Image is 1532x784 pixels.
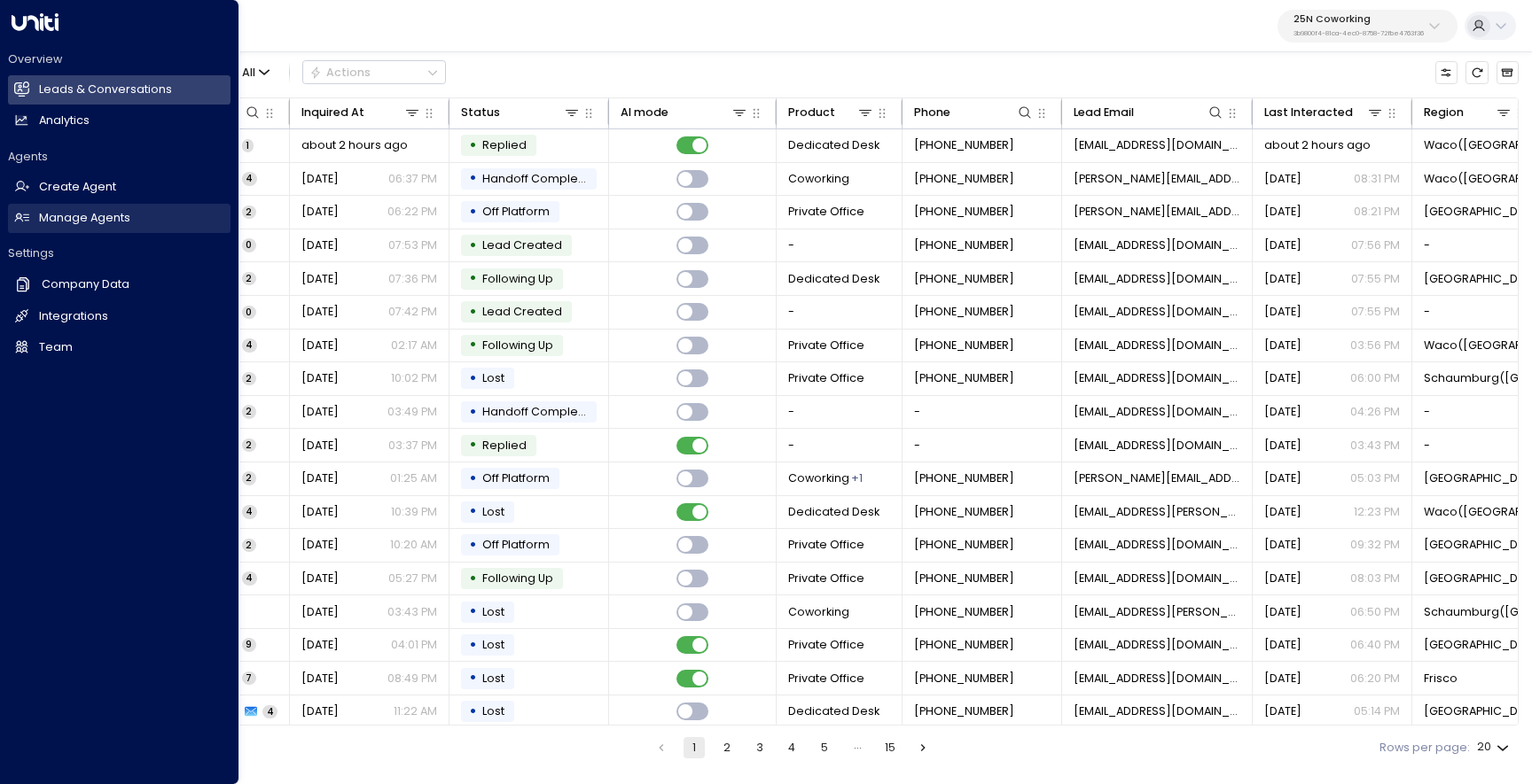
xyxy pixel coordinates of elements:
[469,331,477,359] div: •
[788,671,864,687] span: Private Office
[1074,304,1241,320] span: jacobtzwiezen@outlook.com
[1424,504,1529,520] span: Waco(TX)
[301,204,339,220] span: Aug 21, 2025
[684,737,705,758] button: page 1
[788,637,864,653] span: Private Office
[388,171,437,187] p: 06:37 PM
[1350,338,1400,353] p: 03:56 PM
[8,302,231,331] a: Integrations
[1264,671,1301,687] span: Jul 09, 2025
[1350,537,1400,553] p: 09:32 PM
[388,438,437,454] p: 03:37 PM
[390,537,437,553] p: 10:20 AM
[469,232,477,260] div: •
[39,308,108,325] h2: Integrations
[469,265,477,292] div: •
[788,204,864,220] span: Private Office
[391,504,437,520] p: 10:39 PM
[302,60,446,84] button: Actions
[814,737,835,758] button: Go to page 5
[903,396,1062,429] td: -
[1435,61,1458,83] button: Customize
[1424,571,1529,586] span: Frisco(TX)
[1354,171,1400,187] p: 08:31 PM
[1264,204,1301,220] span: Aug 22, 2025
[1351,271,1400,287] p: 07:55 PM
[301,237,339,253] span: Aug 21, 2025
[482,271,553,286] span: Following Up
[1074,671,1241,687] span: rayan.habbab@gmail.com
[39,210,130,227] h2: Manage Agents
[1264,271,1301,287] span: Aug 22, 2025
[914,338,1014,353] span: +19856342342
[8,106,231,136] a: Analytics
[262,705,277,718] span: 4
[1264,637,1301,653] span: Aug 19, 2025
[1354,703,1400,719] p: 05:14 PM
[469,431,477,459] div: •
[788,370,864,386] span: Private Office
[301,370,339,386] span: Jul 23, 2025
[1424,370,1529,386] span: Schaumburg(IL)
[1497,61,1519,83] button: Archived Leads
[469,165,477,192] div: •
[1350,571,1400,586] p: 08:03 PM
[777,429,903,462] td: -
[8,173,231,202] a: Create Agent
[242,405,256,418] span: 2
[387,604,437,620] p: 03:43 PM
[716,737,738,758] button: Go to page 2
[388,304,437,320] p: 07:42 PM
[1350,470,1400,486] p: 05:03 PM
[788,171,849,187] span: Coworking
[302,60,446,84] div: Button group with a nested menu
[388,237,437,253] p: 07:53 PM
[1264,304,1301,320] span: Aug 22, 2025
[1294,14,1424,25] p: 25N Coworking
[469,498,477,525] div: •
[1424,637,1529,653] span: Frisco(TX)
[1294,30,1424,37] p: 3b9800f4-81ca-4ec0-8758-72fbe4763f36
[1264,438,1301,454] span: Aug 21, 2025
[387,404,437,420] p: 03:49 PM
[461,103,500,122] div: Status
[242,505,257,518] span: 4
[242,338,257,352] span: 4
[482,504,504,519] span: Lost
[469,632,477,659] div: •
[39,179,116,196] h2: Create Agent
[242,671,256,685] span: 7
[301,304,339,320] span: Aug 21, 2025
[788,504,879,520] span: Dedicated Desk
[8,245,231,261] h2: Settings
[1074,370,1241,386] span: kev.ignacio95@gmail.com
[1074,404,1241,420] span: hello@getuniti.com
[461,103,582,122] div: Status
[1350,637,1400,653] p: 06:40 PM
[469,399,477,426] div: •
[301,271,339,287] span: Aug 21, 2025
[469,198,477,226] div: •
[301,604,339,620] span: Jul 21, 2025
[242,206,256,219] span: 2
[469,664,477,692] div: •
[482,404,598,419] span: Handoff Completed
[788,604,849,620] span: Coworking
[242,372,256,385] span: 2
[242,306,256,319] span: 0
[394,703,437,719] p: 11:22 AM
[1351,304,1400,320] p: 07:55 PM
[469,132,477,159] div: •
[1424,271,1529,287] span: Geneva(IL)
[1354,504,1400,520] p: 12:23 PM
[914,571,1014,586] span: +15757067308
[242,66,255,79] span: All
[1074,703,1241,719] span: prateekdhall@gmail.com
[39,113,90,129] h2: Analytics
[1074,103,1134,122] div: Lead Email
[788,537,864,553] span: Private Office
[391,637,437,653] p: 04:01 PM
[301,470,339,486] span: Aug 20, 2025
[482,438,527,453] span: Replied
[469,698,477,726] div: •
